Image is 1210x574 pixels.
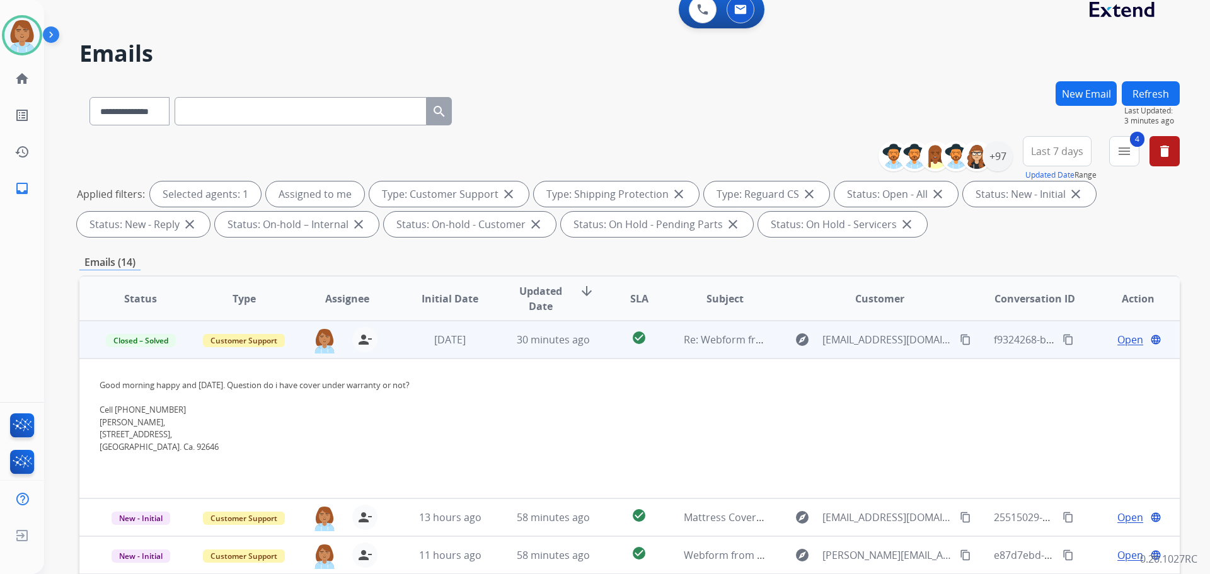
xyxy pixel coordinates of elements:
[1117,510,1143,525] span: Open
[325,291,369,306] span: Assignee
[14,181,30,196] mat-icon: inbox
[1157,144,1172,159] mat-icon: delete
[631,546,647,561] mat-icon: check_circle
[684,333,986,347] span: Re: Webform from [EMAIL_ADDRESS][DOMAIN_NAME] on [DATE]
[1063,334,1074,345] mat-icon: content_copy
[203,512,285,525] span: Customer Support
[100,379,954,392] div: Good morning happy and [DATE]. Question do i have cover under warranty or not?
[419,548,481,562] span: 11 hours ago
[758,212,927,237] div: Status: On Hold - Servicers
[203,334,285,347] span: Customer Support
[994,548,1187,562] span: e87d7ebd-ac09-4f78-8527-903440d5541c
[1023,136,1092,166] button: Last 7 days
[100,404,954,416] div: Cell [PHONE_NUMBER]
[1117,548,1143,563] span: Open
[182,217,197,232] mat-icon: close
[422,291,478,306] span: Initial Date
[14,108,30,123] mat-icon: list_alt
[802,187,817,202] mat-icon: close
[579,284,594,299] mat-icon: arrow_downward
[684,510,773,524] span: Mattress Coverage
[534,181,699,207] div: Type: Shipping Protection
[1076,277,1180,321] th: Action
[795,332,810,347] mat-icon: explore
[79,41,1180,66] h2: Emails
[369,181,529,207] div: Type: Customer Support
[1122,81,1180,106] button: Refresh
[357,548,372,563] mat-icon: person_remove
[1150,512,1161,523] mat-icon: language
[631,330,647,345] mat-icon: check_circle
[517,333,590,347] span: 30 minutes ago
[1124,116,1180,126] span: 3 minutes ago
[684,548,1047,562] span: Webform from [PERSON_NAME][EMAIL_ADDRESS][DOMAIN_NAME] on [DATE]
[357,332,372,347] mat-icon: person_remove
[963,181,1096,207] div: Status: New - Initial
[1117,144,1132,159] mat-icon: menu
[930,187,945,202] mat-icon: close
[561,212,753,237] div: Status: On Hold - Pending Parts
[704,181,829,207] div: Type: Reguard CS
[1130,132,1144,147] span: 4
[630,291,648,306] span: SLA
[1025,170,1075,180] button: Updated Date
[77,212,210,237] div: Status: New - Reply
[822,510,952,525] span: [EMAIL_ADDRESS][DOMAIN_NAME]
[795,510,810,525] mat-icon: explore
[994,333,1186,347] span: f9324268-b838-4b21-a661-386c35318005
[351,217,366,232] mat-icon: close
[1124,106,1180,116] span: Last Updated:
[14,144,30,159] mat-icon: history
[77,187,145,202] p: Applied filters:
[215,212,379,237] div: Status: On-hold – Internal
[312,327,337,353] img: agent-avatar
[4,18,40,53] img: avatar
[1063,512,1074,523] mat-icon: content_copy
[899,217,914,232] mat-icon: close
[1109,136,1139,166] button: 4
[432,104,447,119] mat-icon: search
[855,291,904,306] span: Customer
[384,212,556,237] div: Status: On-hold - Customer
[501,187,516,202] mat-icon: close
[419,510,481,524] span: 13 hours ago
[994,510,1187,524] span: 25515029-3471-42df-9281-d98857066648
[725,217,740,232] mat-icon: close
[14,71,30,86] mat-icon: home
[1150,334,1161,345] mat-icon: language
[822,332,952,347] span: [EMAIL_ADDRESS][DOMAIN_NAME]
[994,291,1075,306] span: Conversation ID
[266,181,364,207] div: Assigned to me
[517,548,590,562] span: 58 minutes ago
[960,549,971,561] mat-icon: content_copy
[357,510,372,525] mat-icon: person_remove
[982,141,1013,171] div: +97
[312,542,337,569] img: agent-avatar
[203,549,285,563] span: Customer Support
[1140,551,1197,566] p: 0.20.1027RC
[512,284,570,314] span: Updated Date
[960,334,971,345] mat-icon: content_copy
[150,181,261,207] div: Selected agents: 1
[1031,149,1083,154] span: Last 7 days
[100,416,954,429] div: [PERSON_NAME],
[1117,332,1143,347] span: Open
[100,441,954,454] div: [GEOGRAPHIC_DATA]. Ca. 92646
[1068,187,1083,202] mat-icon: close
[960,512,971,523] mat-icon: content_copy
[1025,169,1097,180] span: Range
[106,334,176,347] span: Closed – Solved
[434,333,466,347] span: [DATE]
[233,291,256,306] span: Type
[517,510,590,524] span: 58 minutes ago
[1056,81,1117,106] button: New Email
[822,548,952,563] span: [PERSON_NAME][EMAIL_ADDRESS][DOMAIN_NAME]
[112,512,170,525] span: New - Initial
[79,255,141,270] p: Emails (14)
[124,291,157,306] span: Status
[631,508,647,523] mat-icon: check_circle
[528,217,543,232] mat-icon: close
[706,291,744,306] span: Subject
[100,428,954,441] div: [STREET_ADDRESS],
[795,548,810,563] mat-icon: explore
